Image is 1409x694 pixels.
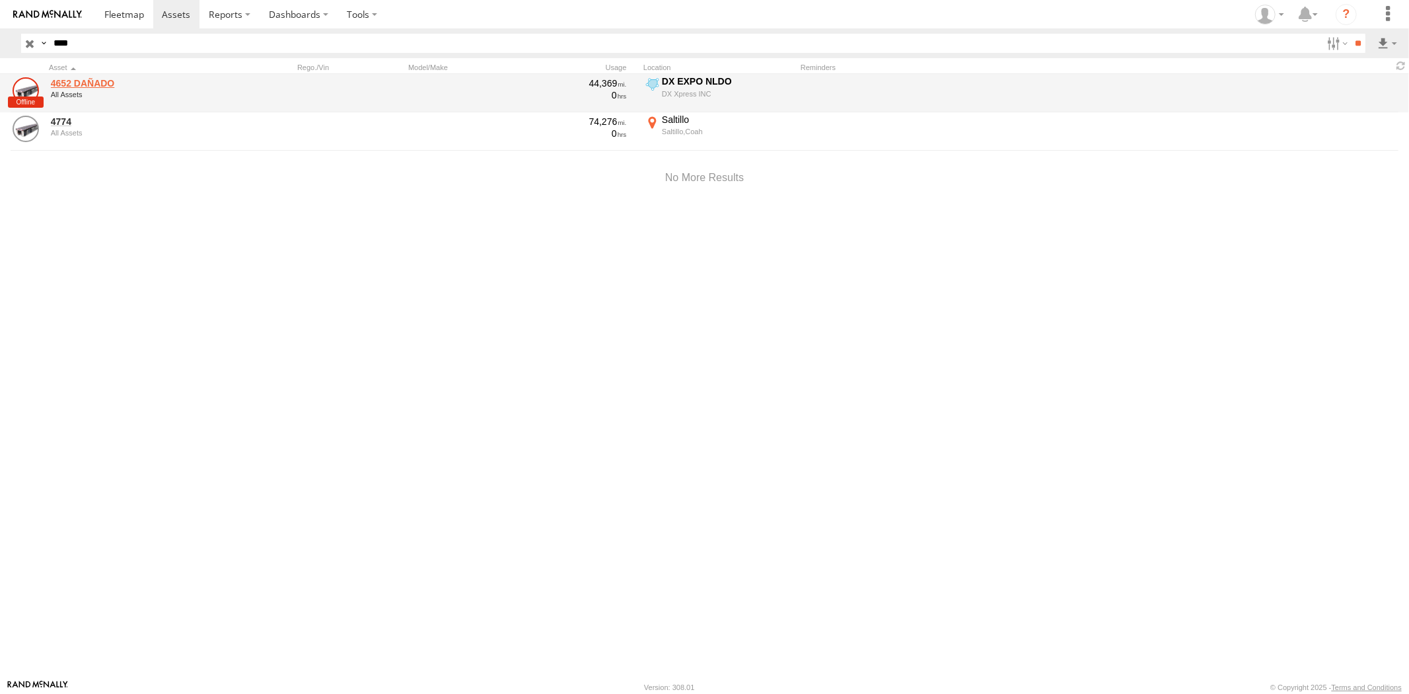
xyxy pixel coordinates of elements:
label: Export results as... [1376,34,1398,53]
span: Refresh [1393,59,1409,72]
div: Location [643,63,795,72]
a: Terms and Conditions [1332,683,1402,691]
label: Search Filter Options [1322,34,1350,53]
a: 4652 DAÑADO [51,77,232,89]
div: DX Xpress INC [662,89,793,98]
label: Click to View Current Location [643,75,795,111]
a: Visit our Website [7,681,68,694]
label: Search Query [38,34,49,53]
div: Usage [532,63,638,72]
div: DX EXPO NLDO [662,75,793,87]
div: Victor Sanchez [1250,5,1289,24]
div: Data from Vehicle CANbus [534,116,627,128]
div: Version: 308.01 [644,683,694,691]
label: Click to View Current Location [643,114,795,149]
img: rand-logo.svg [13,10,82,19]
a: View Asset Details [13,77,39,104]
div: 0 [534,89,627,101]
div: undefined [51,129,232,137]
i: ? [1336,4,1357,25]
div: Saltillo [662,114,793,126]
div: Saltillo,Coah [662,127,793,136]
div: Reminders [801,63,1012,72]
div: undefined [51,91,232,98]
div: © Copyright 2025 - [1270,683,1402,691]
a: 4774 [51,116,232,128]
a: View Asset Details [13,116,39,142]
div: Model/Make [408,63,527,72]
div: 44,369 [534,77,627,89]
div: Click to Sort [49,63,234,72]
div: Rego./Vin [297,63,403,72]
div: 0 [534,128,627,139]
